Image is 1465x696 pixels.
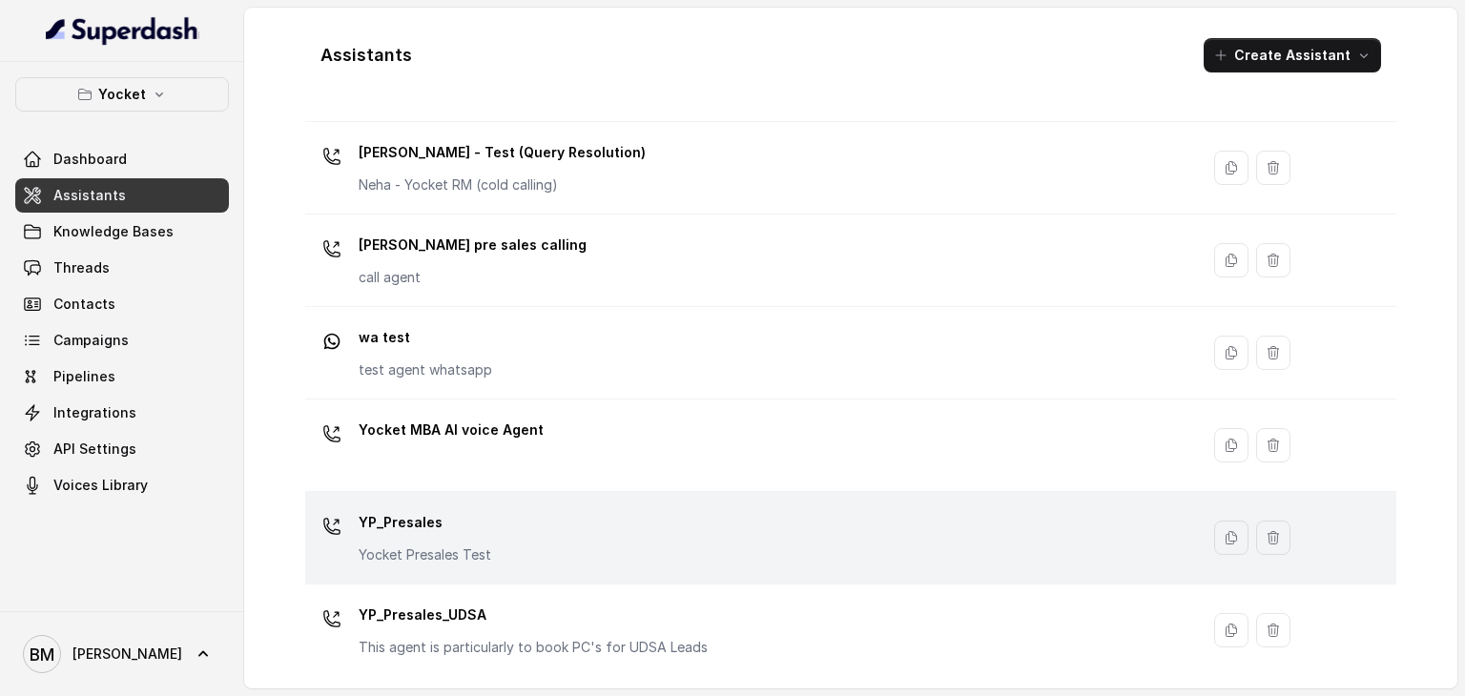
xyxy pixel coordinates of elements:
p: Neha - Yocket RM (cold calling) [359,175,646,194]
p: YP_Presales [359,507,491,538]
p: [PERSON_NAME] - Test (Query Resolution) [359,137,646,168]
button: Create Assistant [1204,38,1381,72]
p: YP_Presales_UDSA [359,600,708,630]
span: Contacts [53,295,115,314]
span: Voices Library [53,476,148,495]
p: wa test [359,322,492,353]
span: Campaigns [53,331,129,350]
a: Knowledge Bases [15,215,229,249]
span: Assistants [53,186,126,205]
a: Campaigns [15,323,229,358]
button: Yocket [15,77,229,112]
p: call agent [359,268,587,287]
p: Yocket Presales Test [359,545,491,564]
span: [PERSON_NAME] [72,645,182,664]
span: Integrations [53,403,136,422]
a: [PERSON_NAME] [15,627,229,681]
p: Yocket MBA AI voice Agent [359,415,544,445]
h1: Assistants [320,40,412,71]
text: BM [30,645,54,665]
span: Pipelines [53,367,115,386]
p: This agent is particularly to book PC's for UDSA Leads [359,638,708,657]
span: Threads [53,258,110,277]
a: Voices Library [15,468,229,502]
span: Dashboard [53,150,127,169]
a: Pipelines [15,359,229,394]
span: API Settings [53,440,136,459]
p: Yocket [98,83,146,106]
img: light.svg [46,15,199,46]
span: Knowledge Bases [53,222,174,241]
a: Integrations [15,396,229,430]
p: test agent whatsapp [359,360,492,379]
a: Dashboard [15,142,229,176]
a: Contacts [15,287,229,321]
a: Threads [15,251,229,285]
a: API Settings [15,432,229,466]
a: Assistants [15,178,229,213]
p: [PERSON_NAME] pre sales calling [359,230,587,260]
